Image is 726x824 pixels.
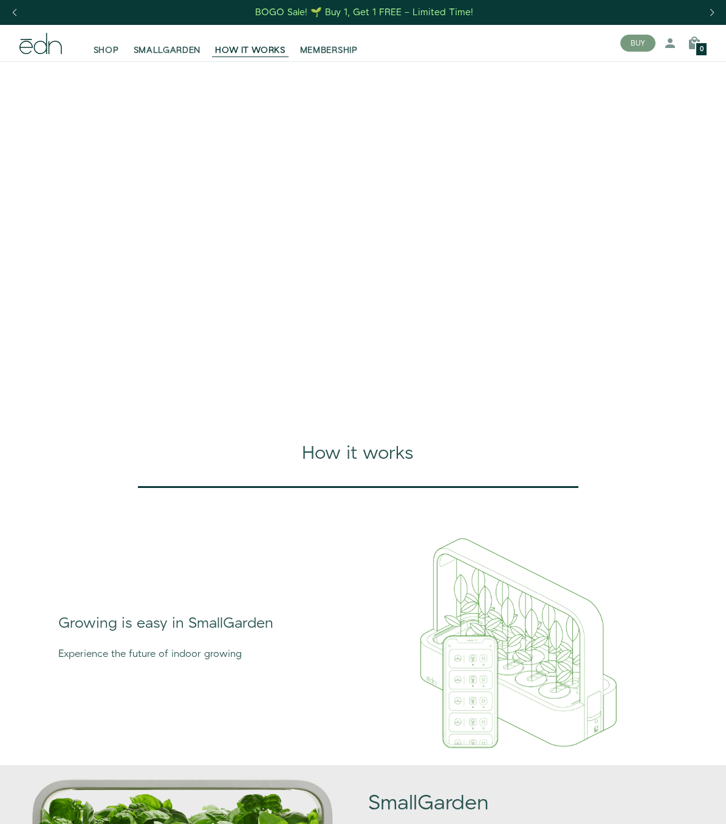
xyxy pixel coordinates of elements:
[700,46,704,53] span: 0
[208,30,292,57] a: HOW IT WORKS
[368,792,680,815] h1: SmallGarden
[255,6,473,19] div: BOGO Sale! 🌱 Buy 1, Get 1 FREE – Limited Time!
[58,634,334,662] div: Experience the future of indoor growing
[94,44,119,57] span: SHOP
[293,30,365,57] a: MEMBERSHIP
[215,44,285,57] span: HOW IT WORKS
[126,30,208,57] a: SMALLGARDEN
[134,44,201,57] span: SMALLGARDEN
[666,772,708,815] iframe: Opens a widget where you can find more information
[254,3,474,22] a: BOGO Sale! 🌱 Buy 1, Get 1 FREE – Limited Time!
[300,44,358,57] span: MEMBERSHIP
[620,35,656,52] button: BUY
[86,30,126,57] a: SHOP
[58,613,334,634] div: Growing is easy in SmallGarden
[44,441,673,467] div: How it works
